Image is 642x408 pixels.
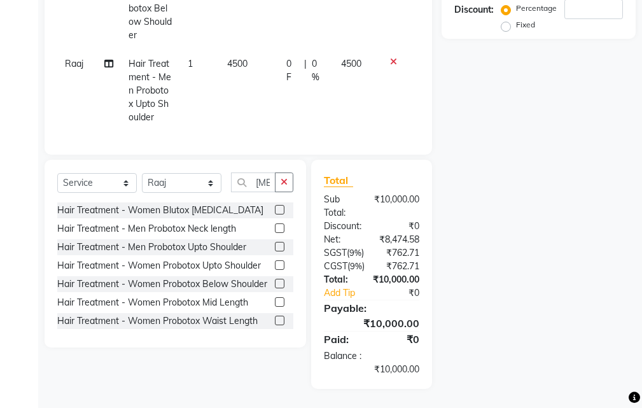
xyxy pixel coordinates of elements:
[349,248,361,258] span: 9%
[57,278,267,291] div: Hair Treatment - Women Probotox Below Shoulder
[516,19,535,31] label: Fixed
[324,247,347,258] span: SGST
[314,273,363,286] div: Total:
[57,241,246,254] div: Hair Treatment - Men Probotox Upto Shoulder
[57,259,261,272] div: Hair Treatment - Women Probotox Upto Shoulder
[314,363,429,376] div: ₹10,000.00
[314,349,429,363] div: Balance :
[341,58,361,69] span: 4500
[454,3,494,17] div: Discount:
[516,3,557,14] label: Percentage
[227,58,248,69] span: 4500
[314,286,381,300] a: Add Tip
[314,332,372,347] div: Paid:
[304,57,307,84] span: |
[363,273,429,286] div: ₹10,000.00
[381,286,429,300] div: ₹0
[373,246,429,260] div: ₹762.71
[370,233,429,246] div: ₹8,474.58
[350,261,362,271] span: 9%
[314,260,374,273] div: ( )
[231,172,276,192] input: Search or Scan
[314,316,429,331] div: ₹10,000.00
[57,222,236,236] div: Hair Treatment - Men Probotox Neck length
[286,57,298,84] span: 0 F
[57,296,248,309] div: Hair Treatment - Women Probotox Mid Length
[129,58,171,123] span: Hair Treatment - Men Probotox Upto Shoulder
[314,220,372,233] div: Discount:
[372,332,429,347] div: ₹0
[314,246,373,260] div: ( )
[312,57,326,84] span: 0 %
[188,58,193,69] span: 1
[314,193,365,220] div: Sub Total:
[365,193,429,220] div: ₹10,000.00
[374,260,429,273] div: ₹762.71
[57,314,258,328] div: Hair Treatment - Women Probotox Waist Length
[324,174,353,187] span: Total
[372,220,429,233] div: ₹0
[324,260,347,272] span: CGST
[65,58,83,69] span: Raaj
[314,233,370,246] div: Net:
[57,204,263,217] div: Hair Treatment - Women Blutox [MEDICAL_DATA]
[314,300,429,316] div: Payable:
